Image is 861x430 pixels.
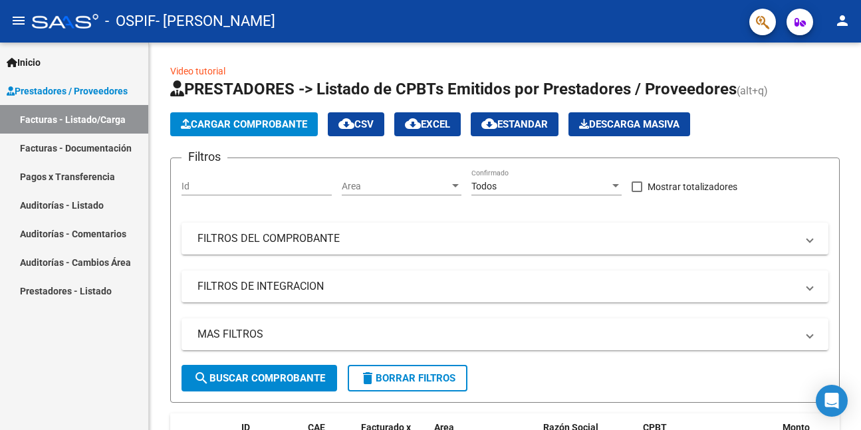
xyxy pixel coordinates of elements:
app-download-masive: Descarga masiva de comprobantes (adjuntos) [568,112,690,136]
mat-icon: cloud_download [481,116,497,132]
mat-icon: person [834,13,850,29]
button: CSV [328,112,384,136]
span: Descarga Masiva [579,118,679,130]
span: Buscar Comprobante [193,372,325,384]
span: Estandar [481,118,548,130]
div: Open Intercom Messenger [816,385,848,417]
mat-icon: cloud_download [405,116,421,132]
a: Video tutorial [170,66,225,76]
mat-panel-title: FILTROS DEL COMPROBANTE [197,231,797,246]
button: Cargar Comprobante [170,112,318,136]
mat-icon: delete [360,370,376,386]
mat-expansion-panel-header: MAS FILTROS [182,318,828,350]
span: Todos [471,181,497,191]
mat-icon: cloud_download [338,116,354,132]
mat-icon: menu [11,13,27,29]
span: CSV [338,118,374,130]
span: - [PERSON_NAME] [156,7,275,36]
button: Descarga Masiva [568,112,690,136]
button: Buscar Comprobante [182,365,337,391]
span: Prestadores / Proveedores [7,84,128,98]
span: Borrar Filtros [360,372,455,384]
mat-panel-title: FILTROS DE INTEGRACION [197,279,797,294]
span: Mostrar totalizadores [648,179,737,195]
button: EXCEL [394,112,461,136]
span: EXCEL [405,118,450,130]
mat-icon: search [193,370,209,386]
span: PRESTADORES -> Listado de CPBTs Emitidos por Prestadores / Proveedores [170,80,737,98]
button: Borrar Filtros [348,365,467,391]
span: - OSPIF [105,7,156,36]
mat-expansion-panel-header: FILTROS DEL COMPROBANTE [182,223,828,255]
mat-expansion-panel-header: FILTROS DE INTEGRACION [182,270,828,302]
span: Cargar Comprobante [181,118,307,130]
h3: Filtros [182,148,227,166]
button: Estandar [471,112,558,136]
span: (alt+q) [737,84,768,97]
mat-panel-title: MAS FILTROS [197,327,797,342]
span: Inicio [7,55,41,70]
span: Area [342,181,449,192]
